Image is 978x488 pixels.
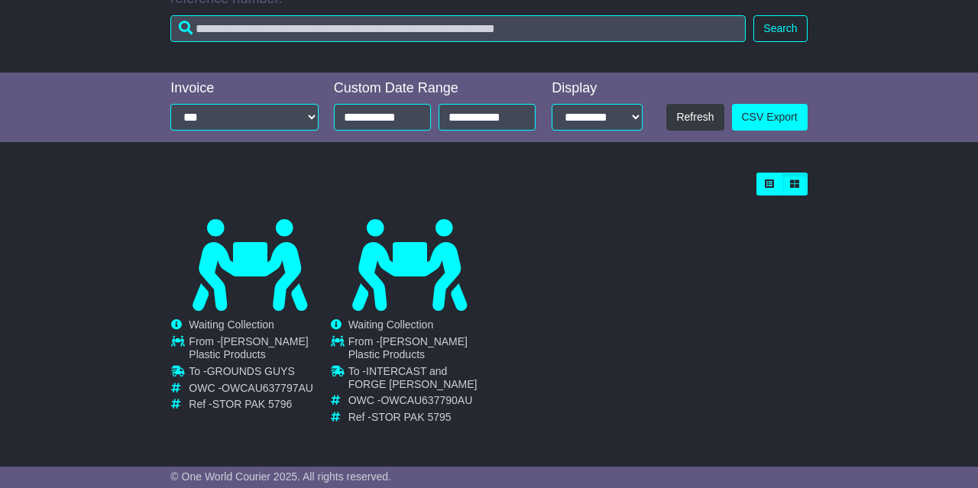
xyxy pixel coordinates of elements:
[189,365,329,382] td: To -
[189,318,274,331] span: Waiting Collection
[552,80,643,97] div: Display
[207,365,295,377] span: GROUNDS GUYS
[170,80,318,97] div: Invoice
[189,335,329,365] td: From -
[348,365,478,390] span: INTERCAST and FORGE [PERSON_NAME]
[348,318,434,331] span: Waiting Collection
[348,335,488,365] td: From -
[381,394,472,406] span: OWCAU637790AU
[222,382,313,394] span: OWCAU637797AU
[189,398,329,411] td: Ref -
[371,411,452,423] span: STOR PAK 5795
[753,15,807,42] button: Search
[189,382,329,399] td: OWC -
[334,80,536,97] div: Custom Date Range
[212,398,293,410] span: STOR PAK 5796
[666,104,724,131] button: Refresh
[189,335,308,360] span: [PERSON_NAME] Plastic Products
[348,394,488,411] td: OWC -
[348,365,488,395] td: To -
[170,470,391,483] span: © One World Courier 2025. All rights reserved.
[348,411,488,424] td: Ref -
[348,335,468,360] span: [PERSON_NAME] Plastic Products
[732,104,808,131] a: CSV Export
